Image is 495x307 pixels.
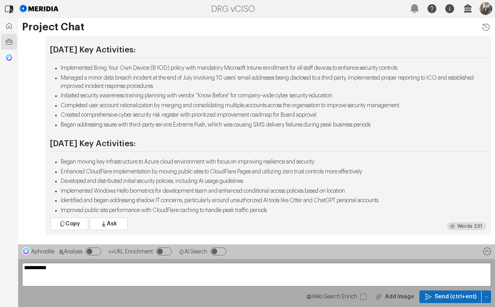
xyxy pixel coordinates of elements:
li: Identified and began addressing shadow IT concerns, particularly around unauthorized AI tools lik... [61,197,487,205]
svg: Analysis [58,249,64,255]
li: Began addressing issues with third-party service Extreme Push, which was causing SMS delivery fai... [61,121,487,129]
button: Send (ctrl+ent) [482,290,491,303]
li: Completed user account rationalization by merging and consolidating multiple accounts across the ... [61,102,487,110]
li: Improved public site performance with CloudFlare caching to handle peak traffic periods [61,207,487,215]
li: Initiated security awareness training planning with vendor "Know Before" for company-wide cyber s... [61,92,487,100]
li: Implemented Windows Hello biometrics for development team and enhanced conditional access policie... [61,187,487,195]
span: Aphrodite [31,249,54,255]
button: Ask [90,218,128,230]
svg: AI Search [179,249,184,255]
li: Developed and distributed initial security policies, including AI usage guidelines [61,177,487,186]
h2: [DATE] Key Activities: [50,45,487,58]
span: URL Enrichment [114,249,153,255]
span: Copy [65,220,80,228]
span: Web Search Enrich [312,294,357,300]
span: Analysis [64,249,82,255]
img: Aphrodite [22,247,30,255]
h2: [DATE] Key Activities: [50,139,487,152]
button: Copy [50,218,88,230]
h1: Project Chat [22,22,491,32]
span: AI Search [184,249,207,255]
li: Enhanced CloudFlare implementation by moving public sites to CloudFlare Pages and utilizing zero ... [61,168,487,176]
span: Send (ctrl+ent) [435,293,476,301]
li: Managed a minor data breach incident at the end of July involving 10 users' email addresses being... [61,74,487,91]
button: Add Image [370,290,419,303]
button: Send (ctrl+ent) [419,290,482,303]
svg: Analysis [108,249,114,255]
li: Implemented Bring Your Own Device (BYOD) policy with mandatory Microsoft Intune enrollment for al... [61,64,487,73]
img: Profile Icon [480,2,492,15]
li: Created comprehensive cyber security risk register with prioritized improvement roadmap for Board... [61,111,487,119]
img: Generic Chat [5,54,13,61]
svg: WebSearch [306,294,312,300]
span: Ask [107,220,117,228]
li: Began moving key infrastructure to Azure cloud environment with focus on improving resilience and... [61,158,487,166]
a: Generic Chat [1,50,17,65]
